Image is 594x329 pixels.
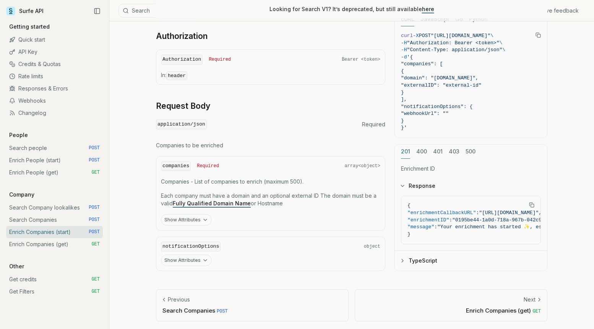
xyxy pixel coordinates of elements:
[166,71,187,80] code: header
[401,54,407,60] span: -d
[6,70,103,82] a: Rate limits
[6,23,53,31] p: Getting started
[407,224,434,230] span: "message"
[6,285,103,298] a: Get Filters GET
[162,306,342,314] p: Search Companies
[401,97,407,102] span: ],
[168,296,190,303] p: Previous
[395,196,547,250] div: Response
[197,163,219,169] span: Required
[407,47,503,53] span: "Content-Type: application/json"
[209,56,231,63] span: Required
[407,54,413,60] span: '{
[452,217,565,223] span: "0195be44-1a0d-718a-967b-042c9d17ffd7"
[407,203,411,208] span: {
[401,104,472,110] span: "notificationOptions": {
[401,82,482,88] span: "externalID": "external-id"
[401,90,404,95] span: }
[407,40,500,46] span: "Authorization: Bearer <token>"
[156,142,385,149] p: Companies to be enriched
[401,75,479,81] span: "domain": "[DOMAIN_NAME]",
[161,71,380,80] p: In:
[89,229,100,235] span: POST
[6,191,37,198] p: Company
[6,34,103,46] a: Quick start
[449,145,459,159] button: 403
[395,251,547,271] button: TypeScript
[499,40,502,46] span: \
[401,68,404,74] span: {
[466,145,476,159] button: 500
[156,119,207,130] code: application/json
[161,242,221,252] code: notificationOptions
[431,33,490,39] span: "[URL][DOMAIN_NAME]"
[89,217,100,223] span: POST
[362,121,385,128] span: Required
[407,210,476,216] span: "enrichmentCallbackURL"
[449,217,452,223] span: :
[6,154,103,166] a: Enrich People (start) POST
[6,46,103,58] a: API Key
[361,306,541,314] p: Enrich Companies (get)
[6,58,103,70] a: Credits & Quotas
[6,214,103,226] a: Search Companies POST
[407,217,449,223] span: "enrichmentID"
[355,289,547,321] a: NextEnrich Companies (get) GET
[161,55,203,65] code: Authorization
[344,163,380,169] span: array<object>
[6,5,44,17] a: Surfe API
[342,56,380,63] span: Bearer <token>
[6,107,103,119] a: Changelog
[6,142,103,154] a: Search people POST
[161,192,380,207] p: Each company must have a domain and an optional external ID The domain must be a valid or Hostname
[89,145,100,151] span: POST
[401,47,407,53] span: -H
[6,273,103,285] a: Get credits GET
[91,241,100,247] span: GET
[217,309,228,314] span: POST
[6,131,31,139] p: People
[89,205,100,211] span: POST
[89,157,100,163] span: POST
[524,296,536,303] p: Next
[156,101,210,111] a: Request Body
[173,200,251,206] a: Fully Qualified Domain Name
[91,276,100,282] span: GET
[476,210,479,216] span: :
[539,210,542,216] span: ,
[156,289,349,321] a: PreviousSearch Companies POST
[502,47,505,53] span: \
[490,33,493,39] span: \
[419,33,431,39] span: POST
[532,29,544,41] button: Copy Text
[161,214,212,226] button: Show Attributes
[407,231,411,237] span: }
[91,169,100,176] span: GET
[526,199,537,211] button: Copy Text
[395,176,547,196] button: Response
[479,210,539,216] span: "[URL][DOMAIN_NAME]"
[434,224,437,230] span: :
[416,145,427,159] button: 400
[269,5,434,13] p: Looking for Search V1? It’s deprecated, but still available
[91,5,103,17] button: Collapse Sidebar
[6,263,27,270] p: Other
[6,226,103,238] a: Enrich Companies (start) POST
[118,4,310,18] button: Search⌘K
[532,309,541,314] span: GET
[91,289,100,295] span: GET
[422,6,434,12] a: here
[6,238,103,250] a: Enrich Companies (get) GET
[156,31,208,42] a: Authorization
[401,61,443,67] span: "companies": [
[433,145,443,159] button: 401
[413,33,419,39] span: -X
[541,7,579,15] a: Give feedback
[6,202,103,214] a: Search Company lookalikes POST
[401,125,407,131] span: }'
[401,118,404,124] span: }
[161,255,212,266] button: Show Attributes
[364,244,380,250] span: object
[6,95,103,107] a: Webhooks
[401,33,413,39] span: curl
